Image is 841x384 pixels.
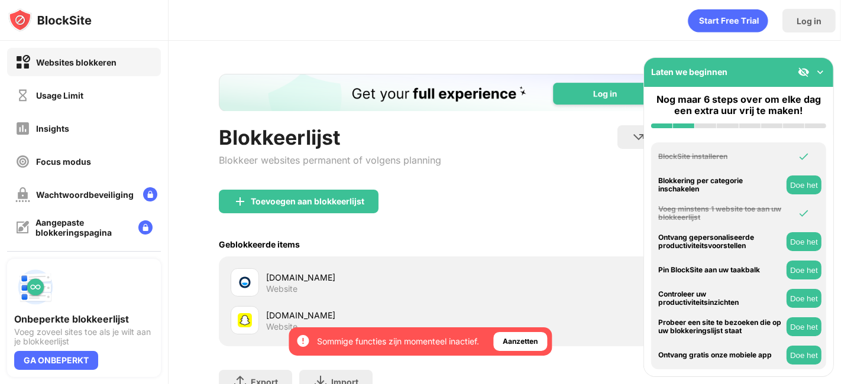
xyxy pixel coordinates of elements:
[266,271,504,284] div: [DOMAIN_NAME]
[36,123,69,134] div: Insights
[503,336,538,347] div: Aanzetten
[318,336,480,347] div: Sommige functies zijn momenteel inactief.
[266,284,297,294] div: Website
[14,313,154,325] div: Onbeperkte blokkeerlijst
[238,313,252,327] img: favicons
[36,57,117,67] div: Websites blokkeren
[787,232,821,251] button: Doe het
[143,187,157,201] img: lock-menu.svg
[36,157,91,167] div: Focus modus
[797,16,821,26] div: Log in
[219,154,441,166] div: Blokkeer websites permanent of volgens planning
[688,9,768,32] div: animation
[787,346,821,365] button: Doe het
[15,154,30,169] img: focus-off.svg
[658,177,784,194] div: Blokkering per categorie inschakelen
[658,152,784,161] div: BlockSite installeren
[296,334,310,348] img: error-circle-white.svg
[658,290,784,307] div: Controleer uw productiviteitsinzichten
[238,275,252,289] img: favicons
[36,190,134,200] div: Wachtwoordbeveiliging
[266,309,504,321] div: [DOMAIN_NAME]
[798,66,810,78] img: eye-not-visible.svg
[251,197,364,206] div: Toevoegen aan blokkeerlijst
[787,175,821,194] button: Doe het
[36,90,83,100] div: Usage Limit
[8,8,92,32] img: logo-blocksite.svg
[266,321,297,332] div: Website
[658,266,784,274] div: Pin BlockSite aan uw taakbalk
[15,187,30,202] img: password-protection-off.svg
[14,351,98,370] div: GA ONBEPERKT
[658,233,784,250] div: Ontvang gepersonaliseerde productiviteitsvoorstellen
[35,217,129,237] div: Aangepaste blokkeringspagina
[15,88,30,103] img: time-usage-off.svg
[138,220,153,235] img: lock-menu.svg
[219,239,300,249] div: Geblokkeerde items
[14,266,57,308] img: push-block-list.svg
[658,351,784,359] div: Ontvang gratis onze mobiele app
[787,317,821,336] button: Doe het
[787,261,821,279] button: Doe het
[658,318,784,336] div: Probeer een site te bezoeken die op uw blokkeringslijst staat
[15,121,30,136] img: insights-off.svg
[651,67,727,77] div: Laten we beginnen
[798,151,810,162] img: omni-check.svg
[15,55,30,70] img: block-on.svg
[651,94,826,116] div: Nog maar 6 steps over om elke dag een extra uur vrij te maken!
[658,205,784,222] div: Voeg minstens 1 website toe aan uw blokkeerlijst
[798,207,810,219] img: omni-check.svg
[787,289,821,308] button: Doe het
[219,125,441,149] div: Blokkeerlijst
[814,66,826,78] img: omni-setup-toggle.svg
[15,220,30,235] img: customize-block-page-off.svg
[219,74,790,111] iframe: Banner
[14,327,154,346] div: Voeg zoveel sites toe als je wilt aan je blokkeerlijst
